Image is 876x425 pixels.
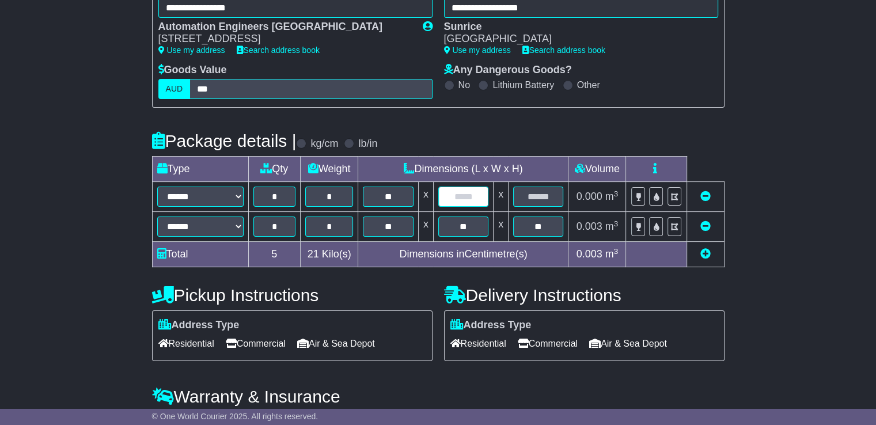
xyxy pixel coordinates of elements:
[700,221,711,232] a: Remove this item
[444,21,707,33] div: Sunrice
[518,335,578,352] span: Commercial
[700,248,711,260] a: Add new item
[152,242,248,267] td: Total
[458,79,470,90] label: No
[248,242,300,267] td: 5
[568,157,626,182] td: Volume
[494,182,509,212] td: x
[158,45,225,55] a: Use my address
[152,412,318,421] span: © One World Courier 2025. All rights reserved.
[152,157,248,182] td: Type
[158,335,214,352] span: Residential
[297,335,375,352] span: Air & Sea Depot
[605,248,619,260] span: m
[152,286,433,305] h4: Pickup Instructions
[614,219,619,228] sup: 3
[492,79,554,90] label: Lithium Battery
[614,247,619,256] sup: 3
[158,33,411,45] div: [STREET_ADDRESS]
[444,286,725,305] h4: Delivery Instructions
[494,212,509,242] td: x
[605,191,619,202] span: m
[577,221,602,232] span: 0.003
[158,64,227,77] label: Goods Value
[158,319,240,332] label: Address Type
[577,248,602,260] span: 0.003
[310,138,338,150] label: kg/cm
[577,79,600,90] label: Other
[308,248,319,260] span: 21
[152,387,725,406] h4: Warranty & Insurance
[444,33,707,45] div: [GEOGRAPHIC_DATA]
[300,157,358,182] td: Weight
[358,138,377,150] label: lb/in
[237,45,320,55] a: Search address book
[300,242,358,267] td: Kilo(s)
[158,21,411,33] div: Automation Engineers [GEOGRAPHIC_DATA]
[358,157,568,182] td: Dimensions (L x W x H)
[418,212,433,242] td: x
[522,45,605,55] a: Search address book
[589,335,667,352] span: Air & Sea Depot
[700,191,711,202] a: Remove this item
[158,79,191,99] label: AUD
[614,189,619,198] sup: 3
[450,319,532,332] label: Address Type
[444,64,572,77] label: Any Dangerous Goods?
[152,131,297,150] h4: Package details |
[605,221,619,232] span: m
[577,191,602,202] span: 0.000
[226,335,286,352] span: Commercial
[358,242,568,267] td: Dimensions in Centimetre(s)
[418,182,433,212] td: x
[248,157,300,182] td: Qty
[444,45,511,55] a: Use my address
[450,335,506,352] span: Residential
